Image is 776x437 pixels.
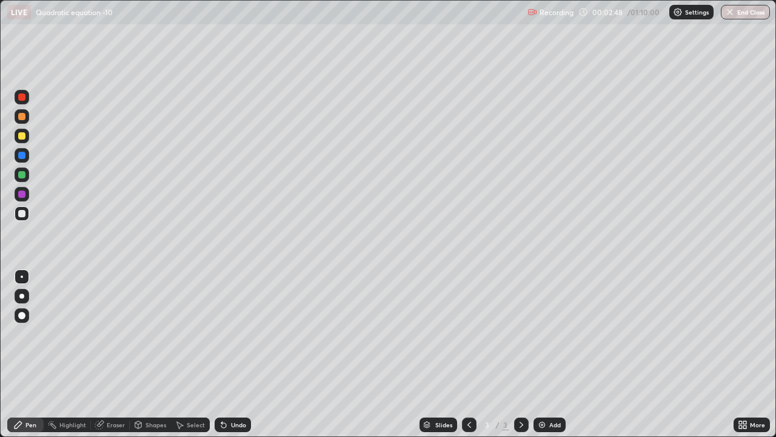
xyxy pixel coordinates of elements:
p: Settings [685,9,709,15]
p: Recording [540,8,574,17]
img: add-slide-button [537,420,547,430]
div: / [496,421,500,429]
p: Quadratic equation -10 [36,7,113,17]
div: Add [549,422,561,428]
div: Undo [231,422,246,428]
div: Highlight [59,422,86,428]
div: 3 [502,419,509,430]
div: Pen [25,422,36,428]
div: Slides [435,422,452,428]
img: class-settings-icons [673,7,683,17]
div: Eraser [107,422,125,428]
div: 3 [481,421,493,429]
img: recording.375f2c34.svg [527,7,537,17]
div: More [750,422,765,428]
button: End Class [721,5,770,19]
div: Select [187,422,205,428]
p: LIVE [11,7,27,17]
img: end-class-cross [725,7,735,17]
div: Shapes [145,422,166,428]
